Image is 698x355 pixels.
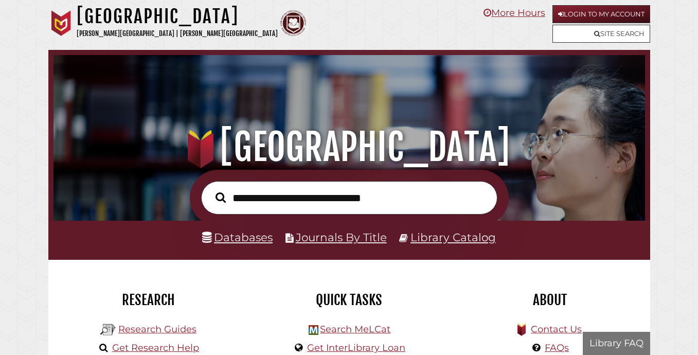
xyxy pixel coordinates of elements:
[77,28,278,40] p: [PERSON_NAME][GEOGRAPHIC_DATA] | [PERSON_NAME][GEOGRAPHIC_DATA]
[48,10,74,36] img: Calvin University
[545,342,569,353] a: FAQs
[64,125,634,170] h1: [GEOGRAPHIC_DATA]
[457,291,642,309] h2: About
[552,25,650,43] a: Site Search
[77,5,278,28] h1: [GEOGRAPHIC_DATA]
[56,291,241,309] h2: Research
[280,10,306,36] img: Calvin Theological Seminary
[410,230,496,244] a: Library Catalog
[216,192,226,203] i: Search
[100,322,116,338] img: Hekman Library Logo
[484,7,545,19] a: More Hours
[210,189,231,205] button: Search
[309,325,318,335] img: Hekman Library Logo
[307,342,405,353] a: Get InterLibrary Loan
[112,342,199,353] a: Get Research Help
[531,324,582,335] a: Contact Us
[296,230,387,244] a: Journals By Title
[257,291,442,309] h2: Quick Tasks
[552,5,650,23] a: Login to My Account
[320,324,390,335] a: Search MeLCat
[202,230,273,244] a: Databases
[118,324,196,335] a: Research Guides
